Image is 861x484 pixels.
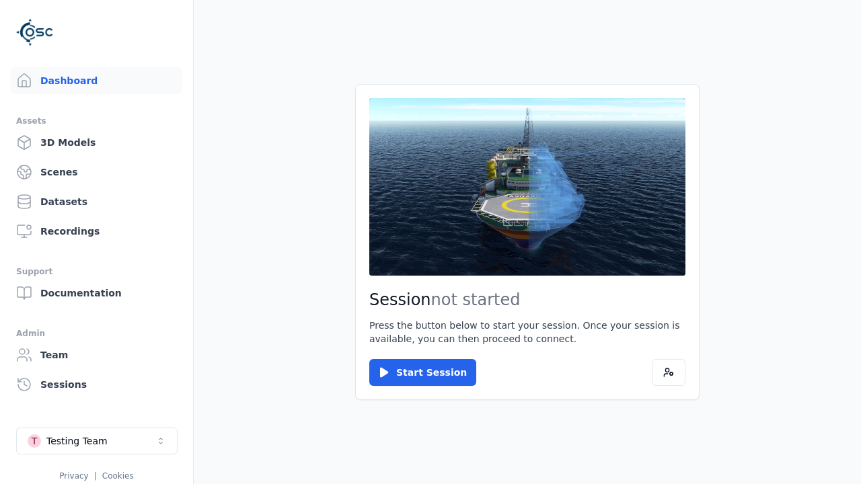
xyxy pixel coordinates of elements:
a: Dashboard [11,67,182,94]
div: Assets [16,113,177,129]
a: Documentation [11,280,182,307]
div: Support [16,264,177,280]
div: T [28,434,41,448]
a: Sessions [11,371,182,398]
button: Start Session [369,359,476,386]
a: Privacy [59,471,88,481]
a: Recordings [11,218,182,245]
p: Press the button below to start your session. Once your session is available, you can then procee... [369,319,685,346]
h2: Session [369,289,685,311]
span: | [94,471,97,481]
a: Datasets [11,188,182,215]
img: Logo [16,13,54,51]
div: Testing Team [46,434,108,448]
a: Cookies [102,471,134,481]
button: Select a workspace [16,428,178,454]
div: Admin [16,325,177,341]
span: not started [431,290,521,309]
a: Scenes [11,159,182,186]
a: 3D Models [11,129,182,156]
a: Team [11,341,182,368]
